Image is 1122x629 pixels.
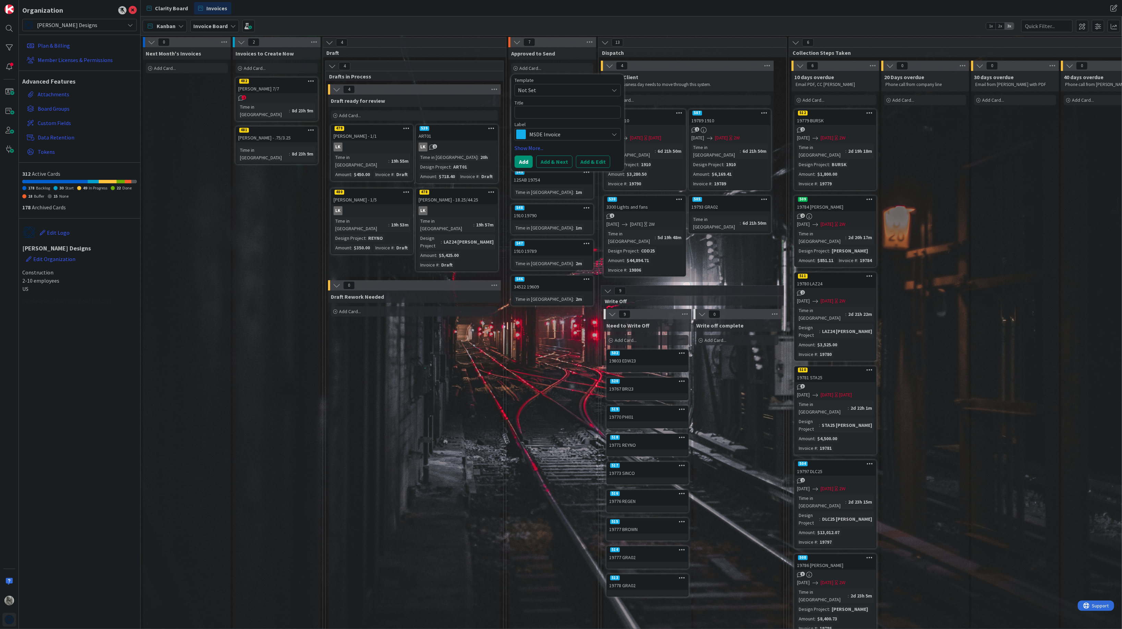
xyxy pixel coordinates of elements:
div: 2d 20h 17m [846,234,874,241]
span: : [436,251,437,259]
span: : [655,234,656,241]
span: : [829,247,830,255]
div: 502 [607,350,688,356]
span: : [365,234,366,242]
div: [PERSON_NAME] - 18.25/44.25 [417,195,497,204]
div: Draft [395,244,410,251]
input: Quick Filter... [1021,20,1073,32]
button: Add & Next [536,156,572,168]
div: ART01 [451,163,469,171]
span: : [638,161,639,168]
div: 530 [604,196,685,202]
span: : [857,257,858,264]
div: 1910 19789 [512,247,593,256]
span: : [829,161,830,168]
div: Invoice # [606,180,626,187]
span: Template [515,78,534,83]
div: $450.00 [352,171,372,178]
div: [PERSON_NAME] [830,247,870,255]
div: 19789 [712,180,728,187]
div: 2d 19h 18m [846,147,874,155]
div: 481 [239,128,249,133]
div: 50619790 1910 [604,110,685,125]
span: 1 [610,213,614,218]
a: 478[PERSON_NAME] - 18.25/44.25LKTime in [GEOGRAPHIC_DATA]:19h 57mDesign Project:LAZ24 [PERSON_NAM... [416,188,498,271]
div: $44,894.71 [625,257,651,264]
span: [DATE] [797,297,810,305]
span: [DATE] [630,134,643,141]
div: 19784 [858,257,873,264]
a: Custom Fields [24,117,137,129]
div: 50519793 GRA02 [689,196,770,211]
span: : [815,257,816,264]
span: : [436,173,437,180]
span: 2 [800,127,805,132]
div: Design Project [419,163,450,171]
span: : [441,238,442,246]
label: Title [515,100,523,106]
a: 51219779 BURSK[DATE][DATE]2WTime in [GEOGRAPHIC_DATA]:2d 19h 18mDesign Project:BURSKAmount:$1,800... [794,109,877,190]
div: 3300 Lights and fans [604,202,685,211]
a: 5471910 19789Time in [GEOGRAPHIC_DATA]:2m [511,240,593,270]
div: Design Project [419,234,441,249]
div: Amount [419,251,436,259]
span: : [388,157,389,165]
div: 19789 1910 [689,116,770,125]
a: 50919784 [PERSON_NAME][DATE][DATE]2WTime in [GEOGRAPHIC_DATA]:2d 20h 17mDesign Project:[PERSON_NA... [794,196,877,267]
div: 19793 GRA02 [689,202,770,211]
span: Add Card... [615,337,637,343]
span: : [711,180,712,187]
span: : [573,224,574,232]
div: 19779 BURSK [795,116,876,125]
div: 51219779 BURSK [795,110,876,125]
a: 479[PERSON_NAME] - 1/1LKTime in [GEOGRAPHIC_DATA]:19h 55mAmount:$450.00Invoice #:Draft [331,125,413,181]
div: Invoice # [606,266,626,274]
span: : [655,147,656,155]
span: [DATE] [630,221,643,228]
a: Attachments [24,88,137,100]
div: 546 [512,276,593,282]
div: 50919784 [PERSON_NAME] [795,196,876,211]
div: LAZ24 [PERSON_NAME] [820,328,874,335]
a: Plan & Billing [24,39,137,52]
span: 1 [695,127,699,132]
div: 20h [479,153,490,161]
div: 1910 [724,161,737,168]
div: Amount [691,170,709,178]
div: 549 [515,170,524,175]
span: : [815,341,816,348]
div: $6,169.41 [710,170,733,178]
div: 511 [798,274,808,279]
div: 6d 21h 50m [741,219,768,227]
div: Time in [GEOGRAPHIC_DATA] [797,144,845,159]
div: REYNO [366,234,385,242]
span: Add Card... [803,97,824,103]
span: Add Card... [704,337,726,343]
span: Add Card... [1072,97,1094,103]
a: 50519793 GRA02Time in [GEOGRAPHIC_DATA]:6d 21h 50m [689,196,771,233]
span: Custom Fields [38,119,134,127]
div: 505 [692,197,702,202]
div: Amount [334,171,351,178]
div: 1m [574,188,584,196]
div: 50719789 1910 [689,110,770,125]
div: Design Project [797,247,829,255]
div: 51119780 LAZ24 [795,273,876,288]
div: Draft [395,171,410,178]
div: 547 [512,241,593,247]
span: Tokens [38,148,134,156]
div: 19h 53m [389,221,410,229]
div: 8d 23h 9m [290,107,315,114]
button: Add & Edit [576,156,610,168]
div: 5d 19h 48m [656,234,683,241]
div: 54634522 19609 [512,276,593,291]
div: 481 [236,127,317,133]
div: 6d 21h 50m [741,147,768,155]
div: 1m [574,224,584,232]
div: Time in [GEOGRAPHIC_DATA] [606,230,655,245]
span: Clarity Board [155,4,188,12]
a: 50619790 1910[DATE][DATE][DATE]Time in [GEOGRAPHIC_DATA]:6d 21h 50mDesign Project:1910Amount:$3,2... [604,109,686,190]
div: LK [417,143,497,151]
div: 2m [574,260,584,267]
div: 34522 19609 [512,282,593,291]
